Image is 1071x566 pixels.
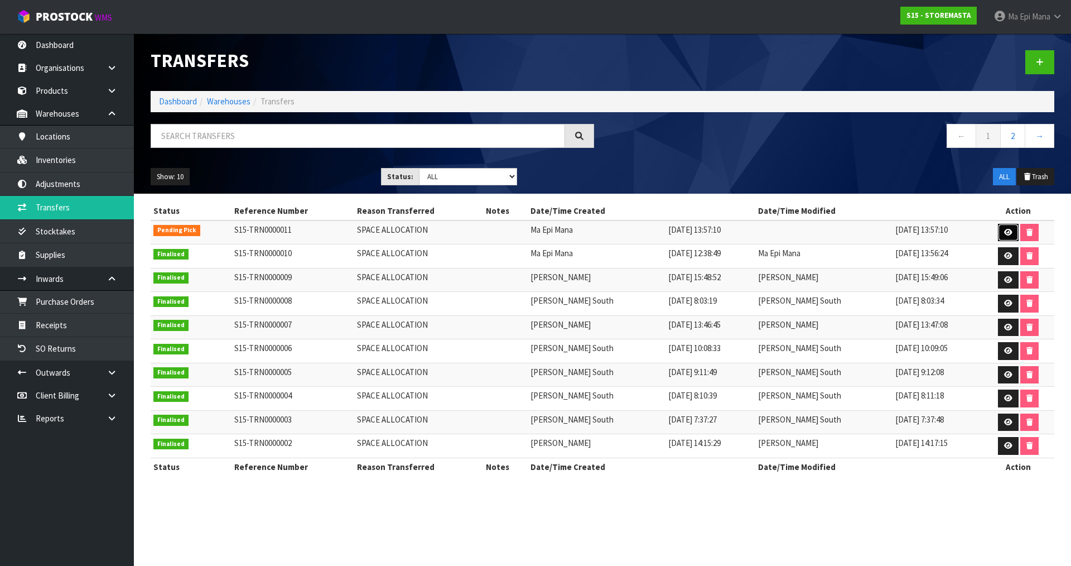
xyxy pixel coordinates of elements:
[755,458,983,476] th: Date/Time Modified
[665,387,755,411] td: [DATE] 8:10:39
[231,244,354,268] td: S15-TRN0000010
[665,410,755,434] td: [DATE] 7:37:27
[1032,11,1050,22] span: Mana
[36,9,93,24] span: ProStock
[483,458,528,476] th: Notes
[755,410,893,434] td: [PERSON_NAME] South
[893,410,982,434] td: [DATE] 7:37:48
[982,458,1054,476] th: Action
[231,363,354,387] td: S15-TRN0000005
[153,344,189,355] span: Finalised
[665,315,755,339] td: [DATE] 13:46:45
[354,220,483,244] td: SPACE ALLOCATION
[153,320,189,331] span: Finalised
[153,249,189,260] span: Finalised
[153,225,200,236] span: Pending Pick
[231,458,354,476] th: Reference Number
[528,339,665,363] td: [PERSON_NAME] South
[528,434,665,458] td: [PERSON_NAME]
[151,168,190,186] button: Show: 10
[665,363,755,387] td: [DATE] 9:11:49
[231,339,354,363] td: S15-TRN0000006
[153,415,189,426] span: Finalised
[231,434,354,458] td: S15-TRN0000002
[528,458,755,476] th: Date/Time Created
[231,292,354,316] td: S15-TRN0000008
[528,315,665,339] td: [PERSON_NAME]
[665,244,755,268] td: [DATE] 12:38:49
[665,292,755,316] td: [DATE] 8:03:19
[528,220,665,244] td: Ma Epi Mana
[231,268,354,292] td: S15-TRN0000009
[893,434,982,458] td: [DATE] 14:17:15
[755,244,893,268] td: Ma Epi Mana
[153,296,189,308] span: Finalised
[153,391,189,402] span: Finalised
[528,363,665,387] td: [PERSON_NAME] South
[354,292,483,316] td: SPACE ALLOCATION
[665,220,755,244] td: [DATE] 13:57:10
[354,434,483,458] td: SPACE ALLOCATION
[755,315,893,339] td: [PERSON_NAME]
[151,458,231,476] th: Status
[528,202,755,220] th: Date/Time Created
[153,439,189,450] span: Finalised
[354,244,483,268] td: SPACE ALLOCATION
[893,315,982,339] td: [DATE] 13:47:08
[387,172,413,181] strong: Status:
[1008,11,1030,22] span: Ma Epi
[893,292,982,316] td: [DATE] 8:03:34
[900,7,977,25] a: S15 - STOREMASTA
[893,387,982,411] td: [DATE] 8:11:18
[611,124,1054,151] nav: Page navigation
[151,124,565,148] input: Search transfers
[947,124,976,148] a: ←
[755,363,893,387] td: [PERSON_NAME] South
[231,315,354,339] td: S15-TRN0000007
[528,387,665,411] td: [PERSON_NAME] South
[755,202,983,220] th: Date/Time Modified
[354,315,483,339] td: SPACE ALLOCATION
[976,124,1001,148] a: 1
[231,387,354,411] td: S15-TRN0000004
[354,339,483,363] td: SPACE ALLOCATION
[17,9,31,23] img: cube-alt.png
[354,268,483,292] td: SPACE ALLOCATION
[1017,168,1054,186] button: Trash
[231,220,354,244] td: S15-TRN0000011
[755,268,893,292] td: [PERSON_NAME]
[755,434,893,458] td: [PERSON_NAME]
[893,339,982,363] td: [DATE] 10:09:05
[893,220,982,244] td: [DATE] 13:57:10
[231,410,354,434] td: S15-TRN0000003
[528,292,665,316] td: [PERSON_NAME] South
[893,268,982,292] td: [DATE] 15:49:06
[755,387,893,411] td: [PERSON_NAME] South
[354,387,483,411] td: SPACE ALLOCATION
[755,339,893,363] td: [PERSON_NAME] South
[528,244,665,268] td: Ma Epi Mana
[528,268,665,292] td: [PERSON_NAME]
[231,202,354,220] th: Reference Number
[993,168,1016,186] button: ALL
[1025,124,1054,148] a: →
[1000,124,1025,148] a: 2
[153,272,189,284] span: Finalised
[260,96,295,107] span: Transfers
[151,50,594,71] h1: Transfers
[982,202,1054,220] th: Action
[354,458,483,476] th: Reason Transferred
[151,202,231,220] th: Status
[354,202,483,220] th: Reason Transferred
[354,363,483,387] td: SPACE ALLOCATION
[893,363,982,387] td: [DATE] 9:12:08
[354,410,483,434] td: SPACE ALLOCATION
[483,202,528,220] th: Notes
[528,410,665,434] td: [PERSON_NAME] South
[906,11,971,20] strong: S15 - STOREMASTA
[665,339,755,363] td: [DATE] 10:08:33
[665,434,755,458] td: [DATE] 14:15:29
[95,12,112,23] small: WMS
[665,268,755,292] td: [DATE] 15:48:52
[893,244,982,268] td: [DATE] 13:56:24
